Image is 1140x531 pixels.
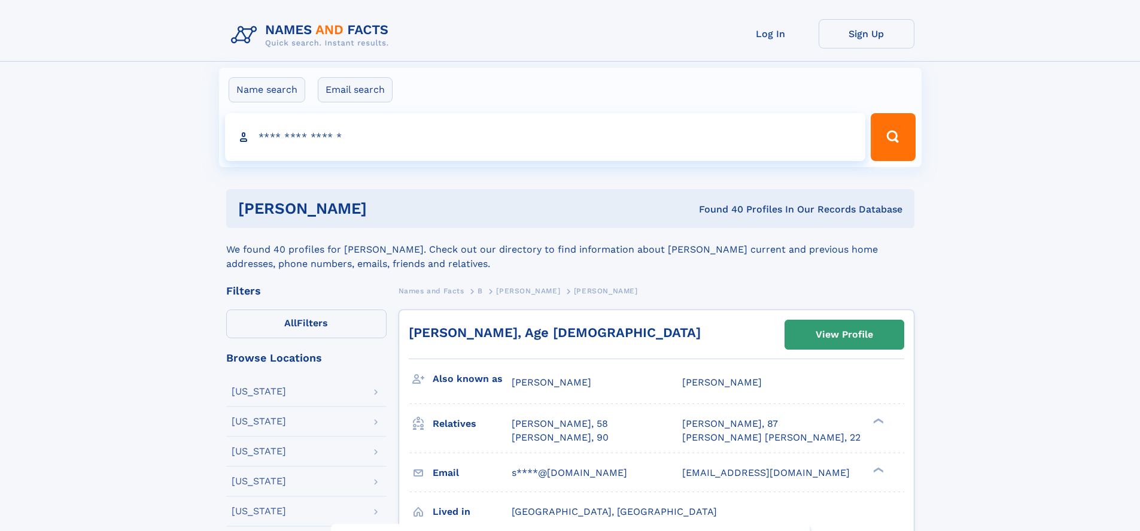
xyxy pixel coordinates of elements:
[682,467,850,478] span: [EMAIL_ADDRESS][DOMAIN_NAME]
[226,353,387,363] div: Browse Locations
[409,325,701,340] a: [PERSON_NAME], Age [DEMOGRAPHIC_DATA]
[785,320,904,349] a: View Profile
[225,113,866,161] input: search input
[226,286,387,296] div: Filters
[232,387,286,396] div: [US_STATE]
[229,77,305,102] label: Name search
[226,19,399,51] img: Logo Names and Facts
[238,201,533,216] h1: [PERSON_NAME]
[682,431,861,444] a: [PERSON_NAME] [PERSON_NAME], 22
[232,506,286,516] div: [US_STATE]
[232,477,286,486] div: [US_STATE]
[512,431,609,444] a: [PERSON_NAME], 90
[496,283,560,298] a: [PERSON_NAME]
[533,203,902,216] div: Found 40 Profiles In Our Records Database
[871,113,915,161] button: Search Button
[433,369,512,389] h3: Also known as
[433,502,512,522] h3: Lived in
[478,283,483,298] a: B
[870,417,884,425] div: ❯
[723,19,819,48] a: Log In
[478,287,483,295] span: B
[512,417,608,430] a: [PERSON_NAME], 58
[512,506,717,517] span: [GEOGRAPHIC_DATA], [GEOGRAPHIC_DATA]
[433,463,512,483] h3: Email
[318,77,393,102] label: Email search
[399,283,464,298] a: Names and Facts
[232,447,286,456] div: [US_STATE]
[232,417,286,426] div: [US_STATE]
[819,19,914,48] a: Sign Up
[870,466,884,474] div: ❯
[433,414,512,434] h3: Relatives
[682,377,762,388] span: [PERSON_NAME]
[284,317,297,329] span: All
[226,228,914,271] div: We found 40 profiles for [PERSON_NAME]. Check out our directory to find information about [PERSON...
[816,321,873,348] div: View Profile
[512,377,591,388] span: [PERSON_NAME]
[226,310,387,338] label: Filters
[574,287,638,295] span: [PERSON_NAME]
[496,287,560,295] span: [PERSON_NAME]
[682,417,778,430] a: [PERSON_NAME], 87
